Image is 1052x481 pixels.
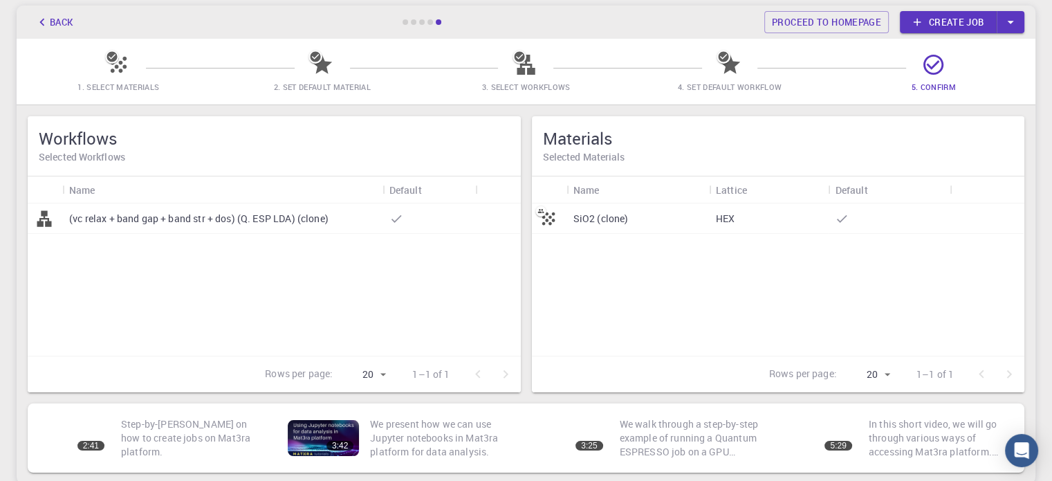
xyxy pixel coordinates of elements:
[575,441,602,451] div: 3:25
[868,179,890,201] button: Sort
[620,417,764,459] p: We walk through a step-by-step example of running a Quantum ESPRESSO job on a GPU enabled node. W...
[28,176,62,203] div: Icon
[599,179,621,201] button: Sort
[95,179,118,201] button: Sort
[69,176,95,203] div: Name
[912,82,956,92] span: 5. Confirm
[764,11,889,33] a: Proceed to homepage
[77,441,104,451] div: 2:41
[716,176,747,203] div: Lattice
[121,417,266,459] p: Step-by-[PERSON_NAME] on how to create jobs on Mat3ra platform.
[33,409,271,467] a: 2:41Step-by-[PERSON_NAME] on how to create jobs on Mat3ra platform.
[69,212,329,226] p: (vc relax + band gap + band str + dos) (Q. ESP LDA) (clone)
[274,82,371,92] span: 2. Set Default Material
[835,176,867,203] div: Default
[481,82,570,92] span: 3. Select Workflows
[781,409,1019,467] a: 5:29In this short video, we will go through various ways of accessing Mat3ra platform. There are ...
[28,11,80,33] button: Back
[869,417,1013,459] p: In this short video, we will go through various ways of accessing Mat3ra platform. There are thre...
[916,367,954,381] p: 1–1 of 1
[1005,434,1038,467] div: Open Intercom Messenger
[62,176,382,203] div: Name
[265,367,333,383] p: Rows per page:
[389,176,422,203] div: Default
[338,365,390,385] div: 20
[716,212,735,226] p: HEX
[412,367,450,381] p: 1–1 of 1
[678,82,782,92] span: 4. Set Default Workflow
[543,127,1014,149] h5: Materials
[39,149,510,165] h6: Selected Workflows
[709,176,829,203] div: Lattice
[28,10,77,22] span: Support
[370,417,515,459] p: We present how we can use Jupyter notebooks in Mat3ra platform for data analysis.
[573,212,629,226] p: SiO2 (clone)
[282,409,520,467] a: 3:42We present how we can use Jupyter notebooks in Mat3ra platform for data analysis.
[422,179,444,201] button: Sort
[824,441,851,451] div: 5:29
[39,127,510,149] h5: Workflows
[900,11,997,33] a: Create job
[828,176,950,203] div: Default
[382,176,475,203] div: Default
[326,441,353,451] div: 3:42
[566,176,709,203] div: Name
[747,179,769,201] button: Sort
[532,176,566,203] div: Icon
[842,365,894,385] div: 20
[573,176,600,203] div: Name
[543,149,1014,165] h6: Selected Materials
[77,82,159,92] span: 1. Select Materials
[769,367,837,383] p: Rows per page:
[532,409,770,467] a: 3:25We walk through a step-by-step example of running a Quantum ESPRESSO job on a GPU enabled nod...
